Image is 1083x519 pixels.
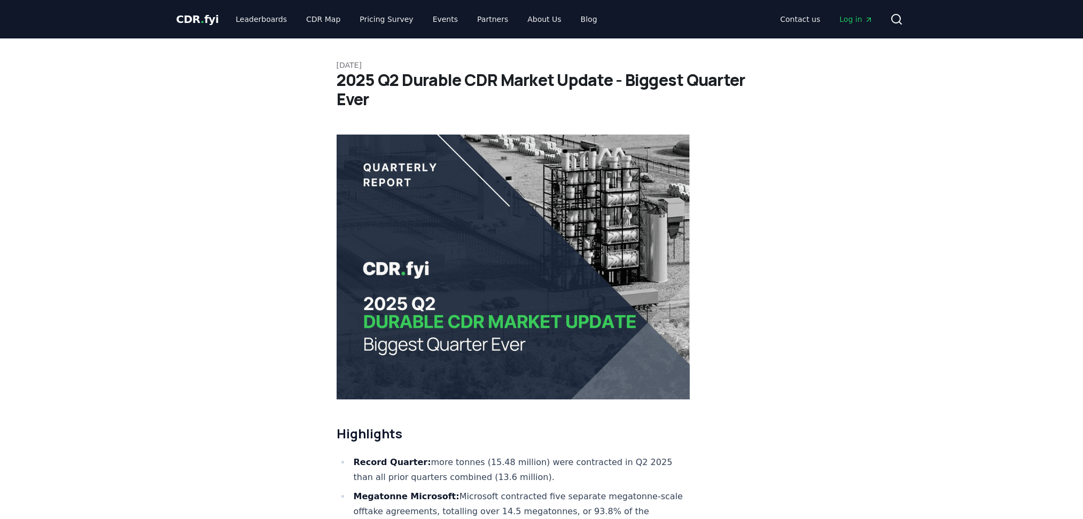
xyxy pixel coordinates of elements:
p: [DATE] [337,60,747,70]
img: blog post image [337,135,690,399]
a: CDR Map [298,10,349,29]
a: Pricing Survey [351,10,422,29]
a: Leaderboards [227,10,295,29]
nav: Main [772,10,881,29]
strong: Megatonne Microsoft: [354,491,459,501]
a: About Us [519,10,570,29]
a: Partners [469,10,517,29]
a: CDR.fyi [176,12,219,27]
li: more tonnes (15.48 million) were contracted in Q2 2025 than all prior quarters combined (13.6 mil... [350,455,690,485]
strong: Record Quarter: [354,457,431,467]
a: Log in [831,10,881,29]
a: Blog [572,10,606,29]
h2: Highlights [337,425,690,442]
span: Log in [839,14,872,25]
nav: Main [227,10,605,29]
h1: 2025 Q2 Durable CDR Market Update - Biggest Quarter Ever [337,70,747,109]
span: . [200,13,204,26]
span: CDR fyi [176,13,219,26]
a: Contact us [772,10,829,29]
a: Events [424,10,466,29]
